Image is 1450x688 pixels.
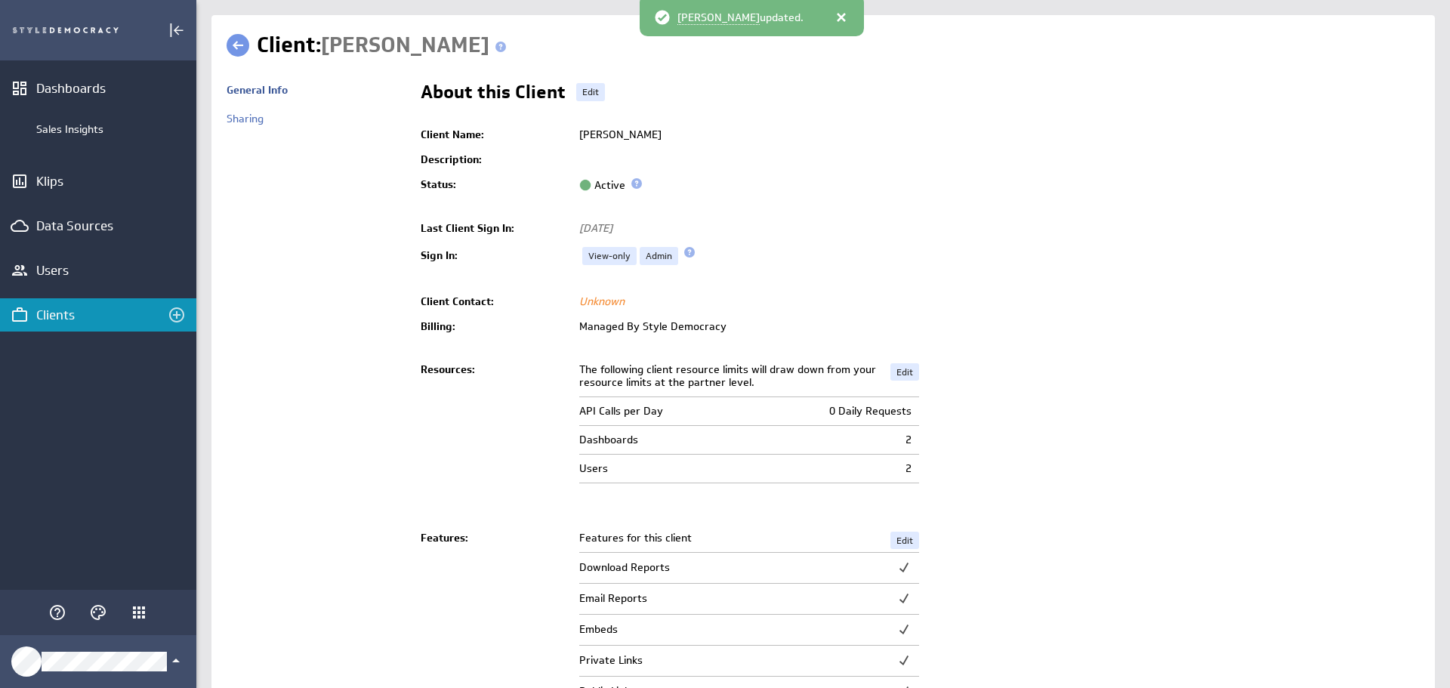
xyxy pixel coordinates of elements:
td: Embeds [579,614,730,645]
a: Sharing [227,112,264,125]
td: Dashboards [579,425,730,454]
div: The following client resource limits will draw down from your resource limits at the partner level. [579,363,881,389]
img: Feature enabled. [896,622,912,637]
img: Feature enabled. [896,653,912,668]
h2: About this Client [421,83,566,107]
svg: Themes [89,603,107,622]
td: Users [579,454,730,483]
div: Sales Insights [36,122,189,136]
div: Users [36,262,160,279]
td: Client Name: [421,122,572,147]
td: Active [572,172,1420,198]
a: Edit [890,532,919,550]
td: Client Contact: [421,289,572,314]
div: Help [45,600,70,625]
td: 2 [730,454,919,483]
a: [PERSON_NAME] [677,11,760,25]
td: Resources: [421,357,572,508]
td: Last Client Sign In: [421,216,572,241]
span: Unknown [579,295,625,308]
a: Edit [890,363,919,381]
div: Dashboards [36,80,160,97]
td: Description: [421,147,572,172]
div: Themes [85,600,111,625]
td: Sign In: [421,241,572,271]
td: Email Reports [579,583,730,614]
div: Clients [36,307,160,323]
div: Go to Dashboards [13,27,119,33]
a: View-only [582,247,637,265]
td: [PERSON_NAME] [572,122,1420,147]
span: updated. [677,12,804,25]
td: Private Links [579,645,730,676]
img: Klipfolio logo [13,27,119,33]
div: Klipfolio Apps [126,600,152,625]
td: Status: [421,172,572,198]
img: Feature enabled. [896,560,912,575]
td: Download Reports [579,552,730,583]
img: Feature enabled. [896,591,912,606]
span: Loehmann's [321,31,489,59]
a: Edit [576,83,605,101]
span: Aug 15, 2025 5:11 PM [579,221,612,235]
div: Klips [36,173,160,190]
td: Managed By Style Democracy [572,314,1420,339]
a: Admin [640,247,678,265]
div: Collapse [164,17,190,43]
div: Create a client [164,302,190,328]
div: Klipfolio Apps [130,603,148,622]
td: Billing: [421,314,572,339]
td: API Calls per Day [579,396,730,425]
a: General Info [227,83,288,97]
td: 0 Daily Requests [730,396,919,425]
div: Data Sources [36,218,160,234]
h1: Client: [257,30,512,60]
td: 2 [730,425,919,454]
